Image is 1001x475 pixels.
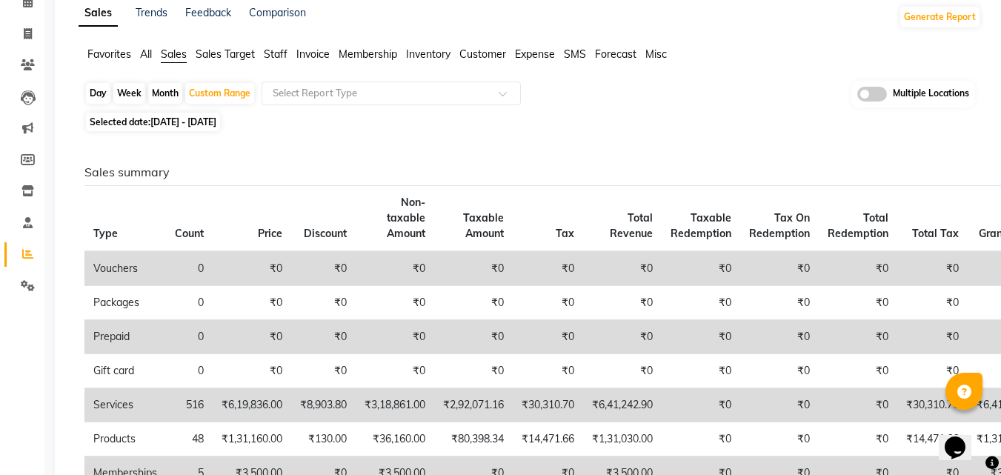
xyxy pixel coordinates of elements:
td: ₹36,160.00 [356,422,434,456]
td: ₹0 [583,354,662,388]
td: ₹0 [819,388,897,422]
span: Favorites [87,47,131,61]
td: ₹0 [897,354,968,388]
td: ₹0 [434,320,513,354]
td: ₹1,31,030.00 [583,422,662,456]
td: ₹0 [356,286,434,320]
span: Membership [339,47,397,61]
td: ₹0 [740,251,819,286]
div: Custom Range [185,83,254,104]
span: Taxable Amount [463,211,504,240]
div: Day [86,83,110,104]
td: ₹0 [583,286,662,320]
td: Vouchers [84,251,166,286]
td: ₹0 [662,251,740,286]
td: ₹30,310.70 [513,388,583,422]
td: Services [84,388,166,422]
span: Selected date: [86,113,220,131]
span: Taxable Redemption [671,211,731,240]
td: 0 [166,286,213,320]
td: ₹0 [819,286,897,320]
iframe: chat widget [939,416,986,460]
span: Non-taxable Amount [387,196,425,240]
td: ₹0 [213,286,291,320]
a: Comparison [249,6,306,19]
td: ₹0 [434,286,513,320]
td: ₹14,471.66 [897,422,968,456]
td: ₹30,310.70 [897,388,968,422]
td: ₹130.00 [291,422,356,456]
a: Trends [136,6,167,19]
span: Sales [161,47,187,61]
td: ₹0 [740,422,819,456]
span: Staff [264,47,287,61]
span: SMS [564,47,586,61]
td: ₹0 [213,354,291,388]
span: Forecast [595,47,636,61]
td: ₹0 [291,251,356,286]
td: ₹0 [662,422,740,456]
td: ₹0 [662,320,740,354]
td: Prepaid [84,320,166,354]
td: ₹0 [513,251,583,286]
span: Count [175,227,204,240]
td: ₹0 [213,320,291,354]
span: Discount [304,227,347,240]
span: All [140,47,152,61]
td: ₹0 [740,286,819,320]
span: Tax On Redemption [749,211,810,240]
td: ₹0 [291,354,356,388]
td: ₹0 [213,251,291,286]
span: Customer [459,47,506,61]
span: Total Revenue [610,211,653,240]
td: ₹0 [291,320,356,354]
td: ₹0 [434,354,513,388]
td: ₹14,471.66 [513,422,583,456]
span: [DATE] - [DATE] [150,116,216,127]
td: ₹3,18,861.00 [356,388,434,422]
td: ₹0 [356,354,434,388]
td: ₹80,398.34 [434,422,513,456]
td: ₹0 [897,320,968,354]
td: ₹0 [583,320,662,354]
div: Week [113,83,145,104]
td: ₹0 [819,251,897,286]
td: ₹6,19,836.00 [213,388,291,422]
td: ₹0 [819,422,897,456]
td: 0 [166,354,213,388]
td: ₹0 [740,388,819,422]
td: 48 [166,422,213,456]
span: Misc [645,47,667,61]
span: Invoice [296,47,330,61]
td: ₹8,903.80 [291,388,356,422]
span: Tax [556,227,574,240]
span: Price [258,227,282,240]
h6: Sales summary [84,165,969,179]
td: ₹6,41,242.90 [583,388,662,422]
button: Generate Report [900,7,980,27]
td: Products [84,422,166,456]
td: ₹0 [740,354,819,388]
td: ₹0 [513,320,583,354]
td: ₹0 [662,388,740,422]
td: ₹0 [819,320,897,354]
td: ₹2,92,071.16 [434,388,513,422]
span: Sales Target [196,47,255,61]
span: Type [93,227,118,240]
td: ₹0 [513,286,583,320]
td: Gift card [84,354,166,388]
td: ₹0 [434,251,513,286]
td: 0 [166,320,213,354]
span: Multiple Locations [893,87,969,102]
td: ₹0 [897,251,968,286]
td: ₹1,31,160.00 [213,422,291,456]
td: ₹0 [897,286,968,320]
td: ₹0 [662,286,740,320]
td: 0 [166,251,213,286]
td: Packages [84,286,166,320]
td: 516 [166,388,213,422]
span: Expense [515,47,555,61]
td: ₹0 [513,354,583,388]
span: Inventory [406,47,450,61]
td: ₹0 [819,354,897,388]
